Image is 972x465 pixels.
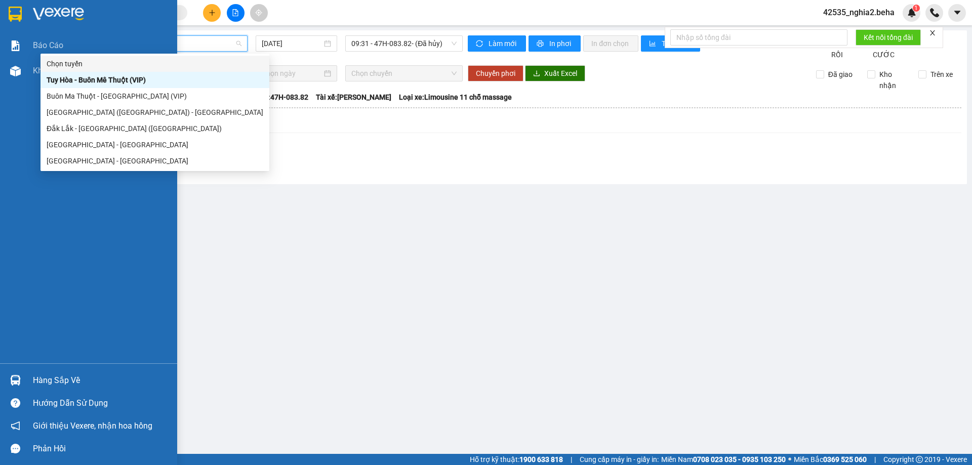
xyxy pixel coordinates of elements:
[824,69,857,80] span: Đã giao
[953,8,962,17] span: caret-down
[468,35,526,52] button: syncLàm mới
[468,65,523,81] button: Chuyển phơi
[11,444,20,453] span: message
[11,421,20,431] span: notification
[913,5,920,12] sup: 1
[399,92,512,103] span: Loại xe: Limousine 11 chỗ massage
[33,419,152,432] span: Giới thiệu Vexere, nhận hoa hồng
[926,69,957,80] span: Trên xe
[262,68,322,79] input: Chọn ngày
[529,35,581,52] button: printerIn phơi
[670,29,847,46] input: Nhập số tổng đài
[693,455,786,463] strong: 0708 023 035 - 0935 103 250
[47,107,263,118] div: [GEOGRAPHIC_DATA] ([GEOGRAPHIC_DATA]) - [GEOGRAPHIC_DATA]
[470,454,563,465] span: Hỗ trợ kỹ thuật:
[930,8,939,17] img: phone-icon
[33,396,170,411] div: Hướng dẫn sử dụng
[549,38,573,49] span: In phơi
[907,8,916,17] img: icon-new-feature
[815,6,903,19] span: 42535_nghia2.beha
[40,104,269,120] div: Phú Yên (SC) - Đắk Lắk
[525,65,585,81] button: downloadXuất Excel
[251,92,308,103] span: Số xe: 47H-083.82
[40,153,269,169] div: Đắk Lắk - Phú Yên
[10,66,21,76] img: warehouse-icon
[661,454,786,465] span: Miền Nam
[580,454,659,465] span: Cung cấp máy in - giấy in:
[9,7,22,22] img: logo-vxr
[33,66,68,75] span: Kho hàng
[856,29,921,46] button: Kết nối tổng đài
[10,375,21,386] img: warehouse-icon
[40,120,269,137] div: Đắk Lắk - Phú Yên (SC)
[537,40,545,48] span: printer
[916,456,923,463] span: copyright
[316,92,391,103] span: Tài xế: [PERSON_NAME]
[40,137,269,153] div: Phú Yên - Đắk Lắk
[33,373,170,388] div: Hàng sắp về
[875,69,911,91] span: Kho nhận
[11,398,20,408] span: question-circle
[649,40,658,48] span: bar-chart
[209,9,216,16] span: plus
[571,454,572,465] span: |
[794,454,867,465] span: Miền Bắc
[874,454,876,465] span: |
[33,441,170,456] div: Phản hồi
[47,74,263,86] div: Tuy Hòa - Buôn Mê Thuột (VIP)
[33,39,63,52] span: Báo cáo
[203,4,221,22] button: plus
[519,455,563,463] strong: 1900 633 818
[948,4,966,22] button: caret-down
[864,32,913,43] span: Kết nối tổng đài
[489,38,518,49] span: Làm mới
[47,58,263,69] div: Chọn tuyến
[250,4,268,22] button: aim
[40,72,269,88] div: Tuy Hòa - Buôn Mê Thuột (VIP)
[47,91,263,102] div: Buôn Ma Thuột - [GEOGRAPHIC_DATA] (VIP)
[476,40,484,48] span: sync
[262,38,322,49] input: 12/08/2025
[47,139,263,150] div: [GEOGRAPHIC_DATA] - [GEOGRAPHIC_DATA]
[788,457,791,461] span: ⚪️
[40,56,269,72] div: Chọn tuyến
[40,88,269,104] div: Buôn Ma Thuột - Tuy Hòa (VIP)
[914,5,918,12] span: 1
[255,9,262,16] span: aim
[47,155,263,166] div: [GEOGRAPHIC_DATA] - [GEOGRAPHIC_DATA]
[351,66,457,81] span: Chọn chuyến
[10,40,21,51] img: solution-icon
[641,35,700,52] button: bar-chartThống kê
[232,9,239,16] span: file-add
[227,4,245,22] button: file-add
[47,123,263,134] div: Đắk Lắk - [GEOGRAPHIC_DATA] ([GEOGRAPHIC_DATA])
[583,35,638,52] button: In đơn chọn
[823,455,867,463] strong: 0369 525 060
[929,29,936,36] span: close
[351,36,457,51] span: 09:31 - 47H-083.82 - (Đã hủy)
